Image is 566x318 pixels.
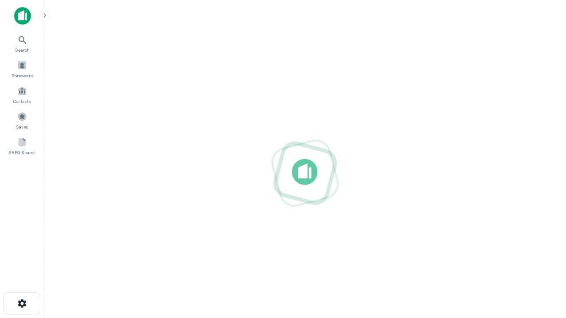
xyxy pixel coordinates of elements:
iframe: Chat Widget [522,247,566,290]
span: SREO Search [8,149,36,156]
img: capitalize-icon.png [14,7,31,25]
a: Saved [3,108,42,132]
span: Borrowers [11,72,33,79]
span: Saved [16,123,29,130]
span: Contacts [13,98,31,105]
a: Contacts [3,83,42,106]
a: Borrowers [3,57,42,81]
a: SREO Search [3,134,42,158]
a: Search [3,31,42,55]
span: Search [15,46,30,53]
